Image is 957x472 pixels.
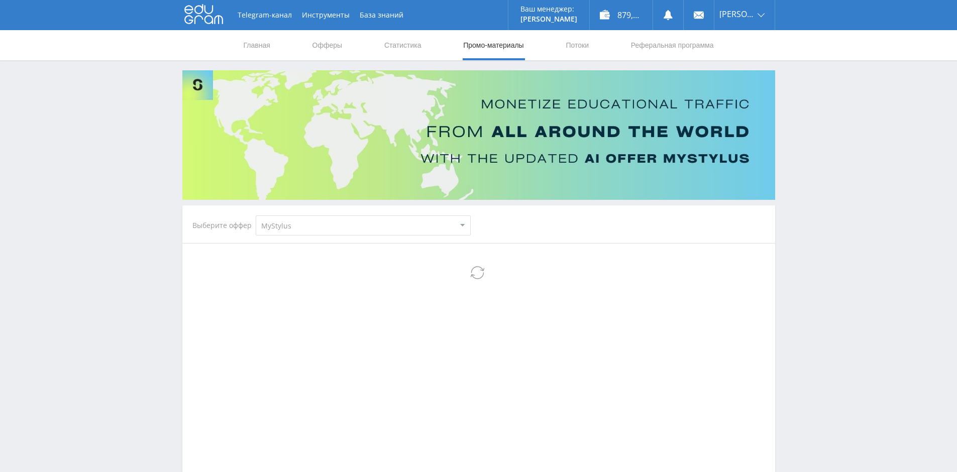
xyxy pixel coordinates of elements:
a: Офферы [311,30,344,60]
span: [PERSON_NAME] [719,10,755,18]
a: Потоки [565,30,590,60]
a: Промо-материалы [462,30,524,60]
a: Статистика [383,30,422,60]
a: Главная [243,30,271,60]
a: Реферальная программа [630,30,715,60]
div: Выберите оффер [192,221,256,229]
p: Ваш менеджер: [520,5,577,13]
img: Banner [182,70,775,200]
p: [PERSON_NAME] [520,15,577,23]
